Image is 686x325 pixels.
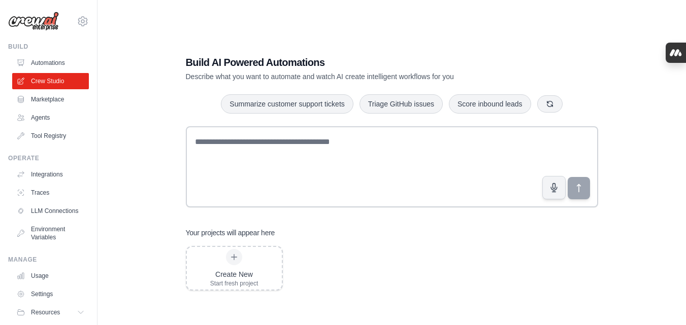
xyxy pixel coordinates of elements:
h1: Build AI Powered Automations [186,55,527,69]
a: Usage [12,268,89,284]
div: Build [8,43,89,51]
button: Click to speak your automation idea [542,176,566,199]
a: Environment Variables [12,221,89,245]
a: Integrations [12,166,89,183]
p: Describe what you want to automate and watch AI create intelligent workflows for you [186,71,527,82]
a: Automations [12,55,89,71]
a: Crew Studio [12,73,89,89]
div: Manage [8,256,89,264]
div: Operate [8,154,89,162]
button: Score inbound leads [449,94,531,114]
button: Get new suggestions [537,95,563,113]
a: Tool Registry [12,128,89,144]
button: Summarize customer support tickets [221,94,353,114]
div: Start fresh project [210,279,258,287]
img: Logo [8,12,59,31]
a: Settings [12,286,89,302]
h3: Your projects will appear here [186,228,275,238]
a: Agents [12,110,89,126]
div: Create New [210,269,258,279]
a: Marketplace [12,91,89,107]
a: Traces [12,185,89,201]
button: Triage GitHub issues [360,94,443,114]
button: Resources [12,304,89,320]
span: Resources [31,308,60,316]
a: LLM Connections [12,203,89,219]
